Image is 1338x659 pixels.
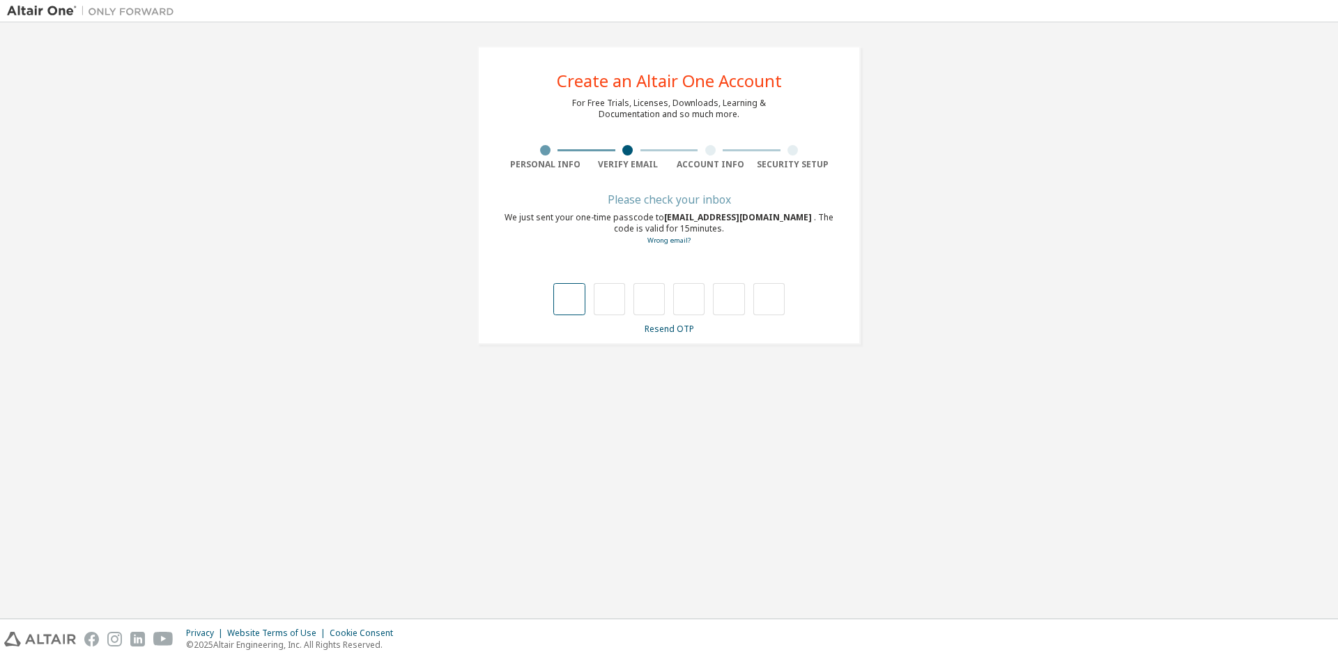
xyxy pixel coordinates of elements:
[330,628,401,639] div: Cookie Consent
[557,73,782,89] div: Create an Altair One Account
[107,632,122,646] img: instagram.svg
[572,98,766,120] div: For Free Trials, Licenses, Downloads, Learning & Documentation and so much more.
[153,632,174,646] img: youtube.svg
[130,632,145,646] img: linkedin.svg
[645,323,694,335] a: Resend OTP
[587,159,670,170] div: Verify Email
[664,211,814,223] span: [EMAIL_ADDRESS][DOMAIN_NAME]
[186,639,401,651] p: © 2025 Altair Engineering, Inc. All Rights Reserved.
[752,159,835,170] div: Security Setup
[4,632,76,646] img: altair_logo.svg
[186,628,227,639] div: Privacy
[7,4,181,18] img: Altair One
[84,632,99,646] img: facebook.svg
[669,159,752,170] div: Account Info
[504,195,834,204] div: Please check your inbox
[504,212,834,246] div: We just sent your one-time passcode to . The code is valid for 15 minutes.
[227,628,330,639] div: Website Terms of Use
[647,236,691,245] a: Go back to the registration form
[504,159,587,170] div: Personal Info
